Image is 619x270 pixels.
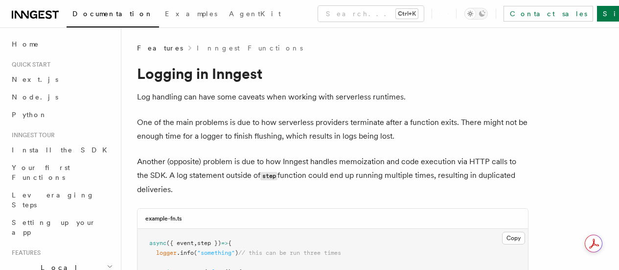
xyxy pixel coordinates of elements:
span: Setting up your app [12,219,96,236]
a: Examples [159,3,223,26]
a: Inngest Functions [197,43,303,53]
span: Examples [165,10,217,18]
span: Install the SDK [12,146,113,154]
span: ) [235,249,238,256]
button: Copy [502,232,525,245]
span: // this can be run three times [238,249,341,256]
a: Contact sales [504,6,593,22]
span: Node.js [12,93,58,101]
span: Python [12,111,47,119]
code: step [260,172,277,180]
a: Setting up your app [8,214,115,241]
p: Log handling can have some caveats when working with serverless runtimes. [137,90,528,104]
a: Your first Functions [8,159,115,186]
span: ({ event [166,240,194,246]
a: Next.js [8,71,115,88]
kbd: Ctrl+K [396,9,418,19]
h1: Logging in Inngest [137,65,528,82]
a: AgentKit [223,3,287,26]
button: Search...Ctrl+K [318,6,424,22]
span: Inngest tour [8,131,55,139]
p: One of the main problems is due to how serverless providers terminate after a function exits. The... [137,116,528,143]
p: Another (opposite) problem is due to how Inngest handles memoization and code execution via HTTP ... [137,155,528,196]
span: ( [194,249,197,256]
a: Leveraging Steps [8,186,115,214]
a: Python [8,106,115,123]
span: Next.js [12,75,58,83]
span: logger [156,249,177,256]
a: Documentation [67,3,159,27]
h3: example-fn.ts [145,215,182,222]
span: AgentKit [229,10,281,18]
span: Home [12,39,39,49]
a: Node.js [8,88,115,106]
a: Install the SDK [8,141,115,159]
span: step }) [197,240,221,246]
span: { [228,240,231,246]
span: .info [177,249,194,256]
span: Leveraging Steps [12,191,94,209]
span: "something" [197,249,235,256]
span: Features [137,43,183,53]
span: async [149,240,166,246]
span: Quick start [8,61,50,69]
button: Toggle dark mode [464,8,488,20]
span: , [194,240,197,246]
span: Features [8,249,41,257]
span: Your first Functions [12,164,70,181]
a: Home [8,35,115,53]
span: => [221,240,228,246]
span: Documentation [72,10,153,18]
